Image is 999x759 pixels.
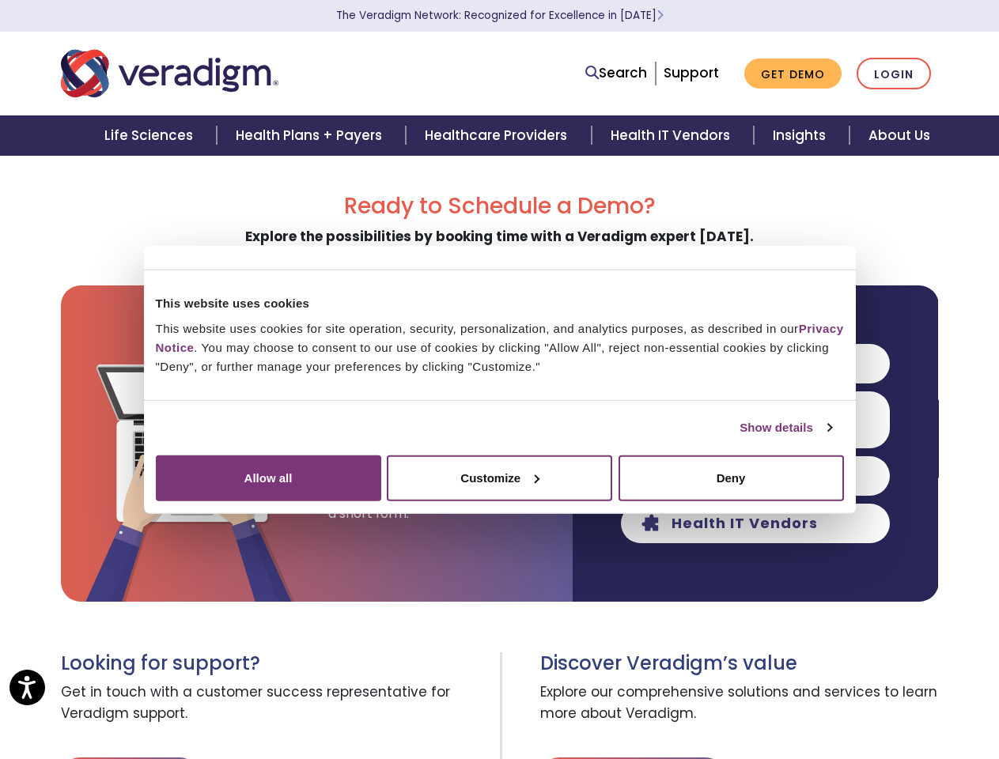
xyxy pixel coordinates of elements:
strong: Explore the possibilities by booking time with a Veradigm expert [DATE]. [245,227,754,246]
span: Explore our comprehensive solutions and services to learn more about Veradigm. [540,675,939,732]
a: Healthcare Providers [406,115,591,156]
h3: Looking for support? [61,652,488,675]
span: Get in touch with a customer success representative for Veradigm support. [61,675,488,732]
a: Show details [740,418,831,437]
a: Support [664,63,719,82]
a: The Veradigm Network: Recognized for Excellence in [DATE]Learn More [336,8,664,23]
a: Search [585,62,647,84]
a: Get Demo [744,59,842,89]
a: Login [857,58,931,90]
h2: Ready to Schedule a Demo? [61,193,939,220]
button: Deny [619,455,844,500]
div: This website uses cookies for site operation, security, personalization, and analytics purposes, ... [156,319,844,376]
img: Veradigm logo [61,47,278,100]
a: Insights [754,115,850,156]
button: Allow all [156,455,381,500]
a: Privacy Notice [156,321,844,353]
h3: Discover Veradigm’s value [540,652,939,675]
a: Health IT Vendors [592,115,754,156]
span: Learn More [657,8,664,23]
a: About Us [850,115,949,156]
div: This website uses cookies [156,294,844,313]
a: Health Plans + Payers [217,115,406,156]
button: Customize [387,455,612,500]
a: Life Sciences [85,115,217,156]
